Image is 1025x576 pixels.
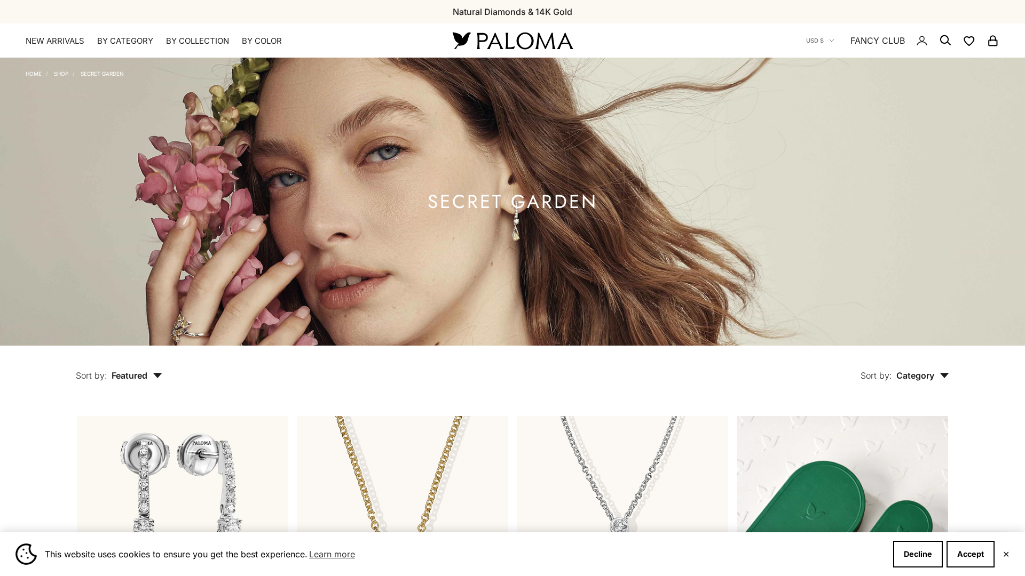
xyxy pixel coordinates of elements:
[81,70,124,77] a: Secret Garden
[242,36,282,46] summary: By Color
[806,23,999,58] nav: Secondary navigation
[947,541,995,567] button: Accept
[806,36,834,45] button: USD $
[54,70,68,77] a: Shop
[453,5,572,19] p: Natural Diamonds & 14K Gold
[836,346,974,390] button: Sort by: Category
[1003,551,1010,557] button: Close
[26,36,84,46] a: NEW ARRIVALS
[26,36,427,46] nav: Primary navigation
[26,68,124,77] nav: Breadcrumb
[893,541,943,567] button: Decline
[97,36,153,46] summary: By Category
[51,346,187,390] button: Sort by: Featured
[15,543,37,565] img: Cookie banner
[166,36,229,46] summary: By Collection
[112,370,162,381] span: Featured
[45,546,885,562] span: This website uses cookies to ensure you get the best experience.
[428,195,598,209] h1: Secret Garden
[850,34,905,47] a: FANCY CLUB
[806,36,824,45] span: USD $
[307,546,357,562] a: Learn more
[26,70,42,77] a: Home
[896,370,949,381] span: Category
[76,370,107,381] span: Sort by:
[861,370,892,381] span: Sort by:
